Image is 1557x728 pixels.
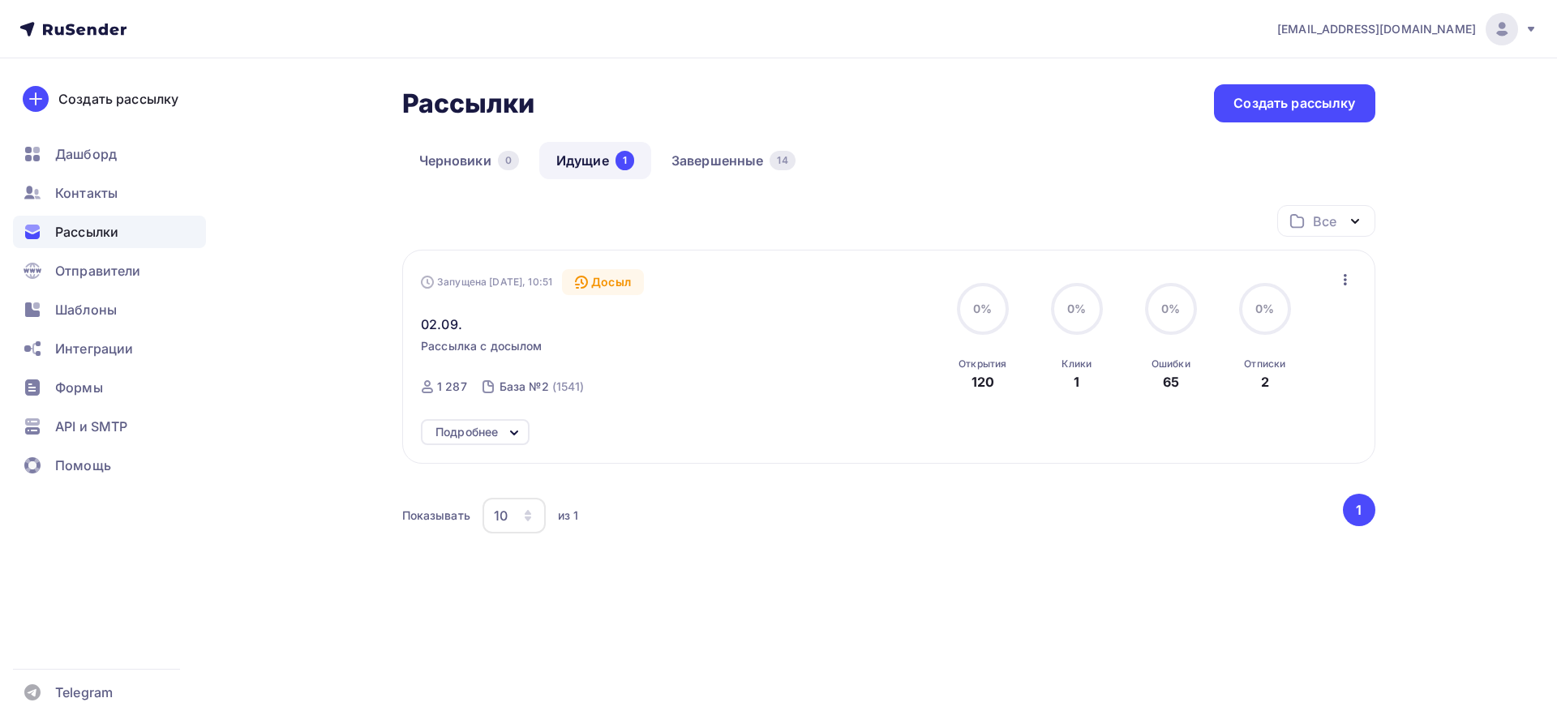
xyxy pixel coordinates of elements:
[973,302,992,315] span: 0%
[1161,302,1180,315] span: 0%
[1343,494,1375,526] button: Go to page 1
[1233,94,1355,113] div: Создать рассылку
[421,315,462,334] span: 02.09.
[1163,372,1179,392] div: 65
[562,269,644,295] div: Досыл
[558,507,579,524] div: из 1
[55,300,117,319] span: Шаблоны
[58,89,178,109] div: Создать рассылку
[1255,302,1274,315] span: 0%
[421,338,543,354] span: Рассылка с досылом
[13,371,206,404] a: Формы
[13,177,206,209] a: Контакты
[55,261,141,280] span: Отправители
[402,142,536,179] a: Черновики0
[55,144,117,164] span: Дашборд
[1277,21,1476,37] span: [EMAIL_ADDRESS][DOMAIN_NAME]
[1313,212,1336,231] div: Все
[959,358,1006,370] div: Открытия
[13,216,206,248] a: Рассылки
[539,142,651,179] a: Идущие1
[1261,372,1269,392] div: 2
[55,683,113,702] span: Telegram
[55,339,133,358] span: Интеграции
[1062,358,1092,370] div: Клики
[402,88,535,120] h2: Рассылки
[437,379,467,395] div: 1 287
[616,151,634,170] div: 1
[55,222,118,242] span: Рассылки
[55,378,103,397] span: Формы
[500,379,549,395] div: База №2
[55,456,111,475] span: Помощь
[654,142,813,179] a: Завершенные14
[482,497,547,534] button: 10
[1244,358,1285,370] div: Отписки
[1277,205,1375,237] button: Все
[421,276,552,289] div: Запущена [DATE], 10:51
[1152,358,1190,370] div: Ошибки
[498,374,586,400] a: База №2 (1541)
[435,422,498,442] div: Подробнее
[1067,302,1086,315] span: 0%
[972,372,994,392] div: 120
[13,293,206,326] a: Шаблоны
[770,151,795,170] div: 14
[13,138,206,170] a: Дашборд
[1277,13,1538,45] a: [EMAIL_ADDRESS][DOMAIN_NAME]
[1074,372,1079,392] div: 1
[55,183,118,203] span: Контакты
[1340,494,1375,526] ul: Pagination
[402,507,470,524] div: Показывать
[55,417,127,436] span: API и SMTP
[13,255,206,287] a: Отправители
[498,151,519,170] div: 0
[552,379,585,395] div: (1541)
[494,506,508,525] div: 10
